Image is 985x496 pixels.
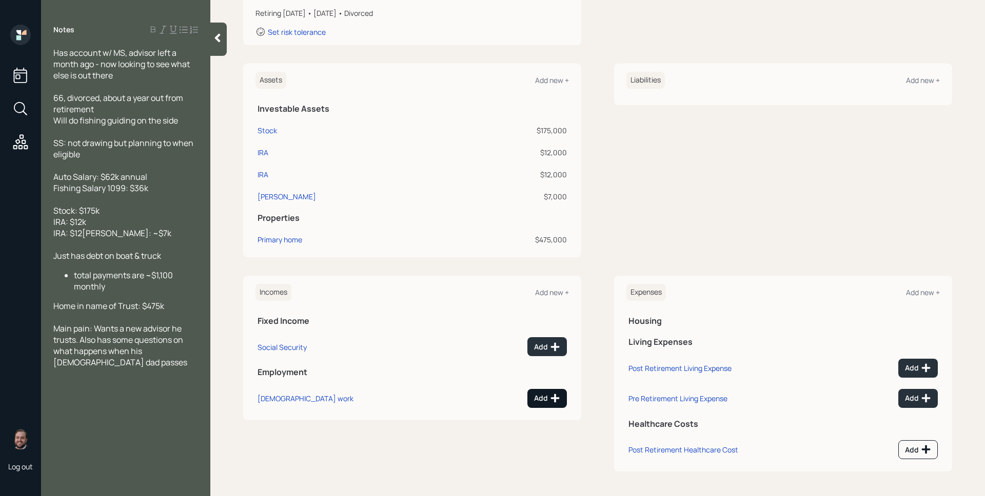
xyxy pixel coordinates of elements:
div: Stock [258,125,277,136]
button: Add [898,359,938,378]
h6: Incomes [255,284,291,301]
h6: Expenses [626,284,666,301]
h5: Employment [258,367,567,377]
span: Stock: $175k IRA: $12k IRA: $12[PERSON_NAME]: ~$7k [53,205,171,239]
div: [DEMOGRAPHIC_DATA] work [258,394,353,403]
h5: Living Expenses [628,337,938,347]
label: Notes [53,25,74,35]
div: Pre Retirement Living Expense [628,394,727,403]
h5: Properties [258,213,567,223]
span: Main pain: Wants a new advisor he trusts. Also has some questions on what happens when his [DEMOG... [53,323,187,368]
button: Add [527,389,567,408]
div: Add [905,363,931,373]
div: Post Retirement Living Expense [628,363,732,373]
span: 66, divorced, about a year out from retirement Will do fishing guiding on the side [53,92,185,126]
div: Set risk tolerance [268,27,326,37]
div: Post Retirement Healthcare Cost [628,445,738,454]
h5: Investable Assets [258,104,567,114]
span: Has account w/ MS, advisor left a month ago - now looking to see what else is out there [53,47,191,81]
button: Add [898,389,938,408]
h5: Fixed Income [258,316,567,326]
div: Retiring [DATE] • [DATE] • Divorced [255,8,569,18]
span: SS: not drawing but planning to when eligible [53,137,195,160]
div: $175,000 [457,125,567,136]
div: $475,000 [457,234,567,245]
div: Add new + [535,75,569,85]
div: IRA [258,147,268,158]
div: Log out [8,462,33,471]
span: Home in name of Trust: $475k [53,300,164,312]
div: Add [905,444,931,454]
div: Primary home [258,234,302,245]
div: IRA [258,169,268,180]
span: Just has debt on boat & truck [53,250,161,261]
div: Add new + [906,75,940,85]
span: total payments are ~$1,100 monthly [74,270,174,292]
h5: Healthcare Costs [628,419,938,429]
div: Social Security [258,342,307,352]
button: Add [527,337,567,356]
img: james-distasi-headshot.png [10,429,31,449]
div: $12,000 [457,169,567,180]
div: $12,000 [457,147,567,158]
div: Add [534,342,560,352]
div: Add new + [906,287,940,297]
div: Add [905,393,931,403]
div: Add new + [535,287,569,297]
button: Add [898,440,938,459]
h6: Liabilities [626,72,665,89]
div: [PERSON_NAME] [258,191,316,202]
h6: Assets [255,72,286,89]
h5: Housing [628,316,938,326]
span: Auto Salary: $62k annual Fishing Salary 1099: $36k [53,171,148,194]
div: Add [534,393,560,403]
div: $7,000 [457,191,567,202]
